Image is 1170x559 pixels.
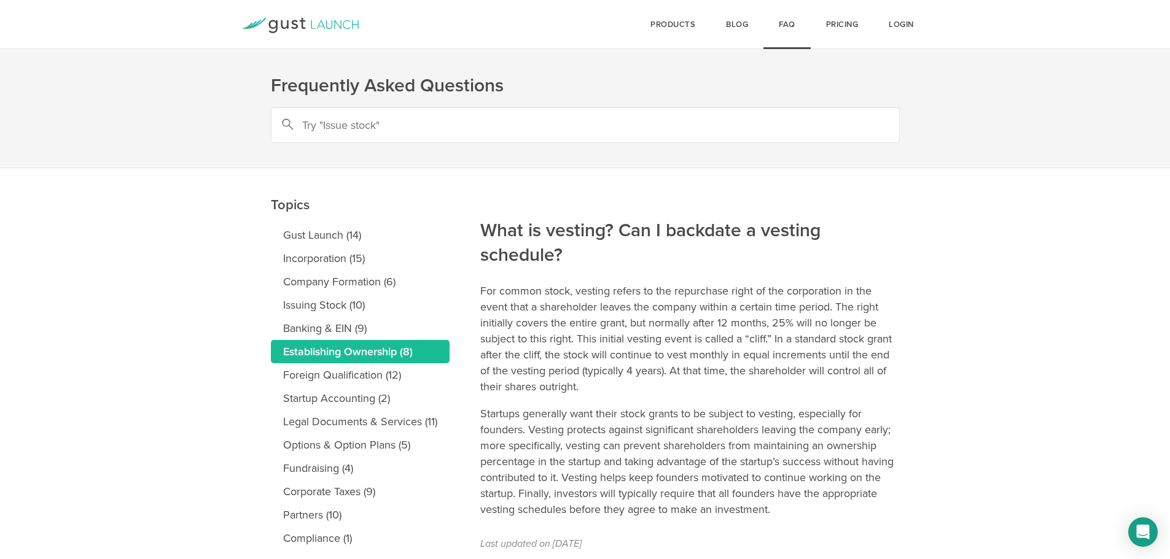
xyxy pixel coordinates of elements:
a: Legal Documents & Services (11) [271,410,450,433]
a: Startup Accounting (2) [271,387,450,410]
a: Corporate Taxes (9) [271,480,450,503]
a: Establishing Ownership (8) [271,340,450,363]
a: Incorporation (15) [271,247,450,270]
a: Banking & EIN (9) [271,317,450,340]
a: Foreign Qualification (12) [271,363,450,387]
p: For common stock, vesting refers to the repurchase right of the corporation in the event that a s... [480,283,900,395]
a: Fundraising (4) [271,457,450,480]
a: Gust Launch (14) [271,223,450,247]
div: Open Intercom Messenger [1128,517,1158,547]
h2: Topics [271,110,450,217]
p: Startups generally want their stock grants to be subject to vesting, especially for founders. Ves... [480,406,900,517]
a: Partners (10) [271,503,450,526]
h1: Frequently Asked Questions [271,74,900,98]
a: Company Formation (6) [271,270,450,293]
a: Compliance (1) [271,526,450,550]
input: Try "Issue stock" [271,107,900,143]
p: Last updated on [DATE] [480,536,900,552]
a: Options & Option Plans (5) [271,433,450,457]
h2: What is vesting? Can I backdate a vesting schedule? [480,136,900,268]
a: Issuing Stock (10) [271,293,450,317]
